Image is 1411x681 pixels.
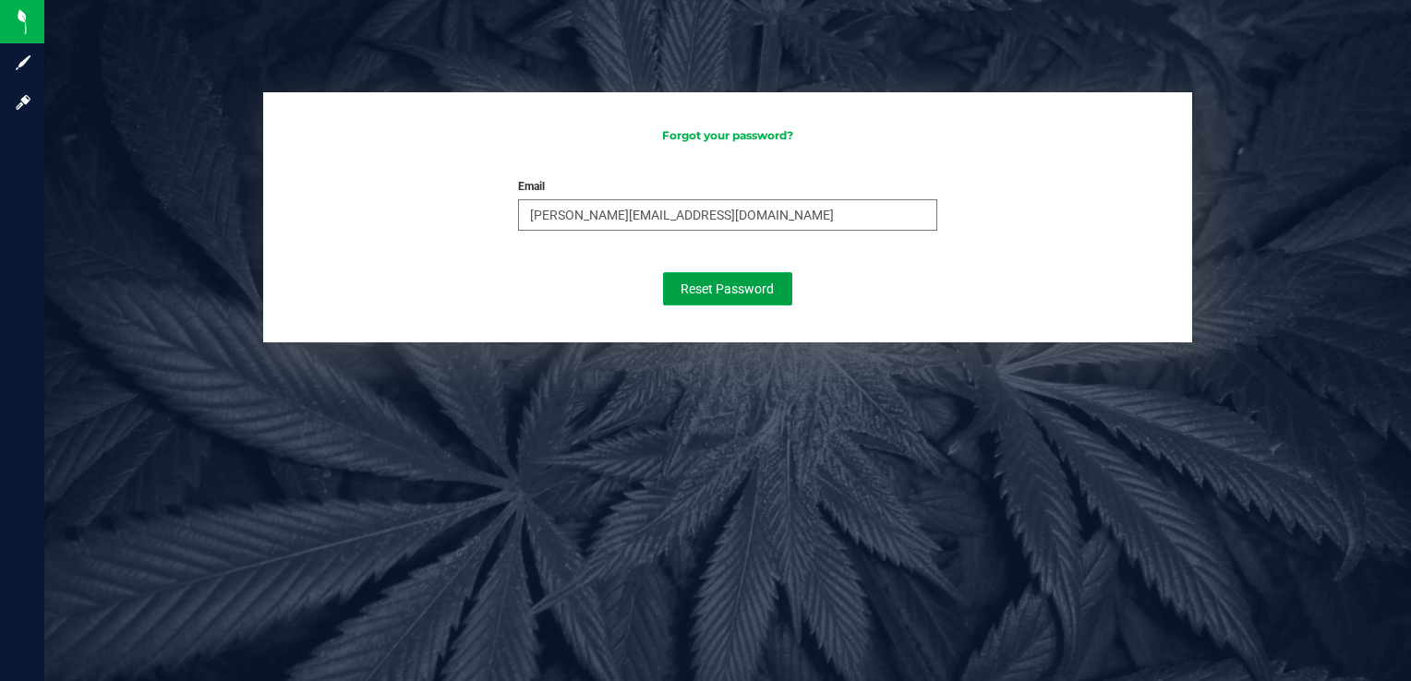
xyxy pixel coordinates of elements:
[518,199,936,231] input: Email
[14,54,32,72] inline-svg: Sign up
[518,178,545,195] label: Email
[663,272,792,305] button: Reset Password
[282,129,1175,141] h3: Forgot your password?
[681,281,774,296] span: Reset Password
[14,93,32,112] inline-svg: Log in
